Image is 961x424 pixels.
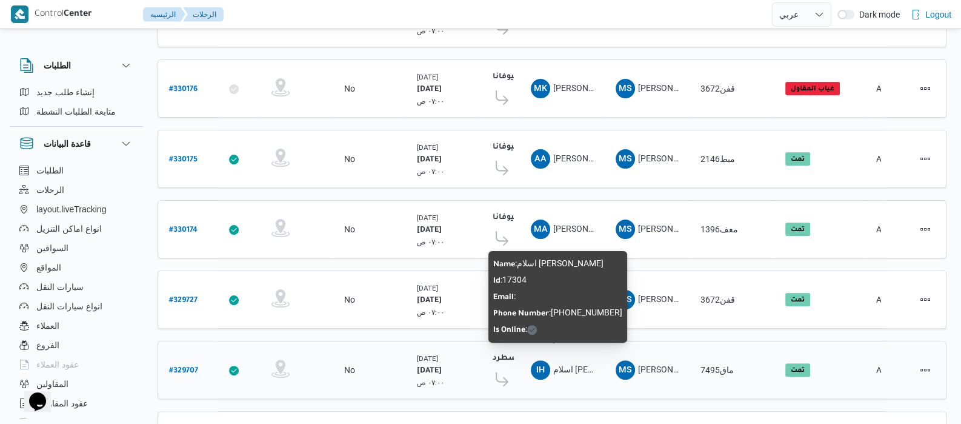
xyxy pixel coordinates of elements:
span: : [493,324,537,334]
button: السواقين [15,238,138,258]
span: MS [619,220,632,239]
div: No [344,294,355,305]
button: الرئيسيه [143,7,185,22]
div: Muhammad Slah Abadalltaif Alshrif [616,360,635,380]
span: ماق7495 [700,365,734,375]
span: Admin [876,84,900,93]
small: [DATE] [417,354,438,363]
span: [PERSON_NAME] [638,365,703,374]
span: إنشاء طلب جديد [36,85,95,99]
button: layout.liveTracking [15,200,138,219]
small: [DATE] [417,214,438,222]
b: غياب المقاول [791,86,834,93]
button: عقود المقاولين [15,394,138,413]
button: سيارات النقل [15,277,138,297]
div: Alsaid Abadaliqadr Khatab Muhammad [531,149,550,169]
div: الطلبات [10,82,143,126]
b: # 330175 [169,156,198,164]
div: No [344,365,355,375]
button: المواقع [15,258,138,277]
b: # 330174 [169,226,198,235]
div: Muhammad Slah Abadalltaif Alshrif [616,79,635,98]
span: انواع اماكن التنزيل [36,221,102,236]
span: [PERSON_NAME] [553,153,618,163]
b: [DATE] [417,86,442,94]
span: اسلام [PERSON_NAME] [553,365,640,374]
div: No [344,224,355,235]
b: Name [493,261,515,269]
span: تمت [785,223,810,236]
a: #329727 [169,292,198,308]
b: [DATE] [417,226,442,235]
span: [PERSON_NAME] [638,153,703,163]
div: قاعدة البيانات [10,161,143,423]
span: مبط2146 [700,154,735,164]
span: تمت [785,293,810,306]
small: ٠٧:٠٠ ص [417,308,444,317]
b: # 330176 [169,86,198,94]
button: العملاء [15,316,138,335]
div: No [344,153,355,164]
span: : 17304 [493,275,527,284]
small: [DATE] [417,73,438,81]
span: MS [619,79,632,98]
span: : اسلام [PERSON_NAME] [493,258,604,268]
small: ٠٧:٠٠ ص [417,97,444,106]
div: Muhammad Slah Abadalltaif Alshrif [616,149,635,169]
span: Admin [876,295,900,305]
span: قفن3672 [700,84,735,93]
small: [DATE] [417,143,438,152]
button: عقود العملاء [15,355,138,374]
button: Actions [916,290,935,309]
span: الفروع [36,338,59,352]
button: انواع اماكن التنزيل [15,219,138,238]
div: Isalam Hassan Muhammad Hassan [531,360,550,380]
button: Actions [916,149,935,169]
small: ٠٧:٠٠ ص [417,238,444,246]
span: عقود المقاولين [36,396,88,411]
b: Is Online [493,326,525,335]
button: متابعة الطلبات النشطة [15,102,138,121]
span: متابعة الطلبات النشطة [36,104,116,119]
span: انواع سيارات النقل [36,299,102,314]
span: [PERSON_NAME] [638,224,703,234]
b: [DATE] [417,297,442,305]
span: معف1396 [700,224,738,234]
b: [DATE] [417,367,442,375]
button: الطلبات [19,58,133,73]
a: #330174 [169,221,198,238]
button: الطلبات [15,161,138,180]
span: الطلبات [36,163,64,178]
div: Mahmood Kamal Abadalghni Mahmood Ibrahem [531,79,550,98]
button: Actions [916,220,935,239]
span: MS [619,149,632,169]
small: [DATE] [417,284,438,292]
span: Logout [925,7,951,22]
span: قفن3672 [700,295,735,305]
b: تمت [791,226,805,234]
span: : [PHONE_NUMBER] [493,308,622,317]
span: غياب المقاول [785,82,840,95]
span: المقاولين [36,377,68,391]
span: المواقع [36,260,61,275]
b: Email [493,294,514,302]
span: Admin [876,224,900,234]
img: X8yXhbKr1z7QwAAAABJRU5ErkJggg== [11,5,28,23]
span: سيارات النقل [36,280,84,294]
small: ٠٧:٠٠ ص [417,379,444,387]
button: انواع سيارات النقل [15,297,138,316]
b: تمت [791,367,805,374]
span: [PERSON_NAME] [638,83,703,93]
b: [DATE] [417,156,442,164]
b: فرونت دور مسطرد [493,354,562,363]
span: Dark mode [854,10,900,19]
button: قاعدة البيانات [19,136,133,151]
b: تمت [791,156,805,163]
button: الرحلات [15,180,138,200]
div: Muhammad Aid Abwalalaa Jad [531,220,550,239]
h3: الطلبات [44,58,71,73]
span: Admin [876,154,900,164]
small: ٠٧:٠٠ ص [417,27,444,35]
span: العملاء [36,318,59,333]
